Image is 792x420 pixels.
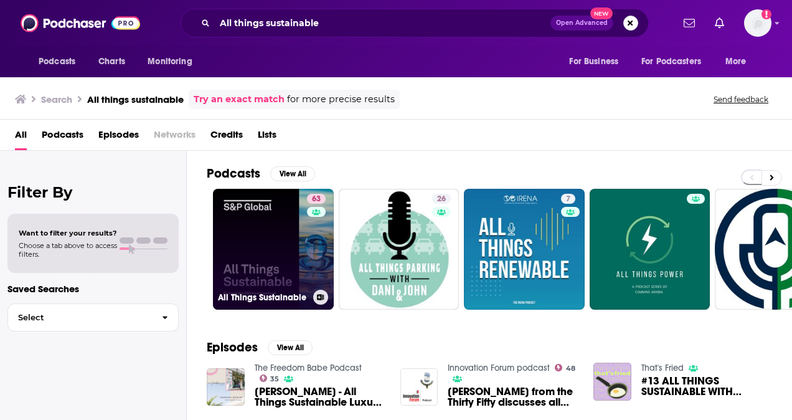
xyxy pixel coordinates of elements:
[590,7,613,19] span: New
[641,53,701,70] span: For Podcasters
[307,194,326,204] a: 63
[633,50,719,74] button: open menu
[148,53,192,70] span: Monitoring
[744,9,771,37] span: Logged in as eseto
[566,366,575,371] span: 48
[15,125,27,150] a: All
[761,9,771,19] svg: Add a profile image
[154,125,196,150] span: Networks
[207,166,260,181] h2: Podcasts
[560,50,634,74] button: open menu
[725,53,747,70] span: More
[19,229,117,237] span: Want to filter your results?
[270,376,279,382] span: 35
[744,9,771,37] img: User Profile
[400,368,438,406] img: Chris Scott from the Thirty Fifty discusses all things sustainable wine
[207,368,245,406] img: Courtney Watkins - All Things Sustainable Luxury Fashion
[139,50,208,74] button: open menu
[19,241,117,259] span: Choose a tab above to access filters.
[98,53,125,70] span: Charts
[98,125,139,150] a: Episodes
[90,50,133,74] a: Charts
[194,92,285,107] a: Try an exact match
[7,283,179,295] p: Saved Searches
[710,12,729,34] a: Show notifications dropdown
[710,94,772,105] button: Send feedback
[432,194,451,204] a: 26
[448,386,578,408] a: Chris Scott from the Thirty Fifty discusses all things sustainable wine
[641,363,684,373] a: That's Fried
[39,53,75,70] span: Podcasts
[7,303,179,332] button: Select
[566,193,570,206] span: 7
[679,12,700,34] a: Show notifications dropdown
[270,166,315,181] button: View All
[218,292,308,303] h3: All Things Sustainable
[448,386,578,408] span: [PERSON_NAME] from the Thirty Fifty discusses all things sustainable wine
[641,376,772,397] a: #13 ALL THINGS SUSTAINABLE WITH LIZ HUNT
[268,340,313,355] button: View All
[339,189,460,310] a: 26
[255,363,362,373] a: The Freedom Babe Podcast
[42,125,83,150] a: Podcasts
[7,183,179,201] h2: Filter By
[555,364,575,371] a: 48
[255,386,385,408] a: Courtney Watkins - All Things Sustainable Luxury Fashion
[255,386,385,408] span: [PERSON_NAME] - All Things Sustainable Luxury Fashion
[312,193,321,206] span: 63
[287,92,395,107] span: for more precise results
[561,194,575,204] a: 7
[215,13,550,33] input: Search podcasts, credits, & more...
[30,50,92,74] button: open menu
[448,363,550,373] a: Innovation Forum podcast
[210,125,243,150] a: Credits
[21,11,140,35] img: Podchaser - Follow, Share and Rate Podcasts
[207,340,258,355] h2: Episodes
[207,166,315,181] a: PodcastsView All
[593,363,631,401] img: #13 ALL THINGS SUSTAINABLE WITH LIZ HUNT
[207,340,313,355] a: EpisodesView All
[213,189,334,310] a: 63All Things Sustainable
[641,376,772,397] span: #13 ALL THINGS SUSTAINABLE WITH [PERSON_NAME]
[717,50,762,74] button: open menu
[464,189,585,310] a: 7
[744,9,771,37] button: Show profile menu
[181,9,649,37] div: Search podcasts, credits, & more...
[41,93,72,105] h3: Search
[260,375,280,382] a: 35
[258,125,276,150] a: Lists
[569,53,618,70] span: For Business
[87,93,184,105] h3: All things sustainable
[550,16,613,31] button: Open AdvancedNew
[8,313,152,322] span: Select
[437,193,446,206] span: 26
[556,20,608,26] span: Open Advanced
